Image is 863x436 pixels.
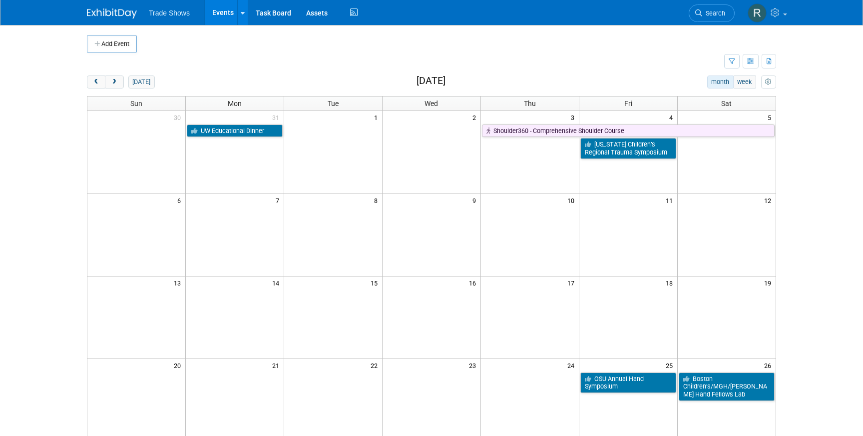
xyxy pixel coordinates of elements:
span: 7 [275,194,284,206]
img: Rachel Murphy [748,3,767,22]
span: Thu [524,99,536,107]
button: [DATE] [128,75,155,88]
span: Trade Shows [149,9,190,17]
span: Search [702,9,725,17]
button: prev [87,75,105,88]
span: Wed [425,99,438,107]
span: 11 [665,194,677,206]
span: 25 [665,359,677,371]
i: Personalize Calendar [765,79,772,85]
button: myCustomButton [761,75,776,88]
span: 9 [471,194,480,206]
a: Boston Children’s/MGH/[PERSON_NAME] Hand Fellows Lab [679,372,775,401]
h2: [DATE] [417,75,445,86]
span: 1 [373,111,382,123]
span: 19 [763,276,776,289]
span: 17 [566,276,579,289]
span: 30 [173,111,185,123]
span: 18 [665,276,677,289]
span: 8 [373,194,382,206]
button: next [105,75,123,88]
a: OSU Annual Hand Symposium [580,372,676,393]
span: 14 [271,276,284,289]
span: Tue [328,99,339,107]
span: 16 [468,276,480,289]
span: 24 [566,359,579,371]
span: Sat [721,99,732,107]
a: [US_STATE] Children’s Regional Trauma Symposium [580,138,676,158]
span: Sun [130,99,142,107]
span: Fri [624,99,632,107]
span: Mon [228,99,242,107]
span: 20 [173,359,185,371]
span: 3 [570,111,579,123]
a: Search [689,4,735,22]
span: 5 [767,111,776,123]
span: 26 [763,359,776,371]
span: 4 [668,111,677,123]
img: ExhibitDay [87,8,137,18]
button: month [707,75,734,88]
span: 6 [176,194,185,206]
span: 23 [468,359,480,371]
button: week [733,75,756,88]
span: 21 [271,359,284,371]
button: Add Event [87,35,137,53]
span: 12 [763,194,776,206]
span: 22 [370,359,382,371]
span: 15 [370,276,382,289]
a: Shoulder360 - Comprehensive Shoulder Course [482,124,775,137]
span: 31 [271,111,284,123]
a: UW Educational Dinner [187,124,283,137]
span: 2 [471,111,480,123]
span: 13 [173,276,185,289]
span: 10 [566,194,579,206]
